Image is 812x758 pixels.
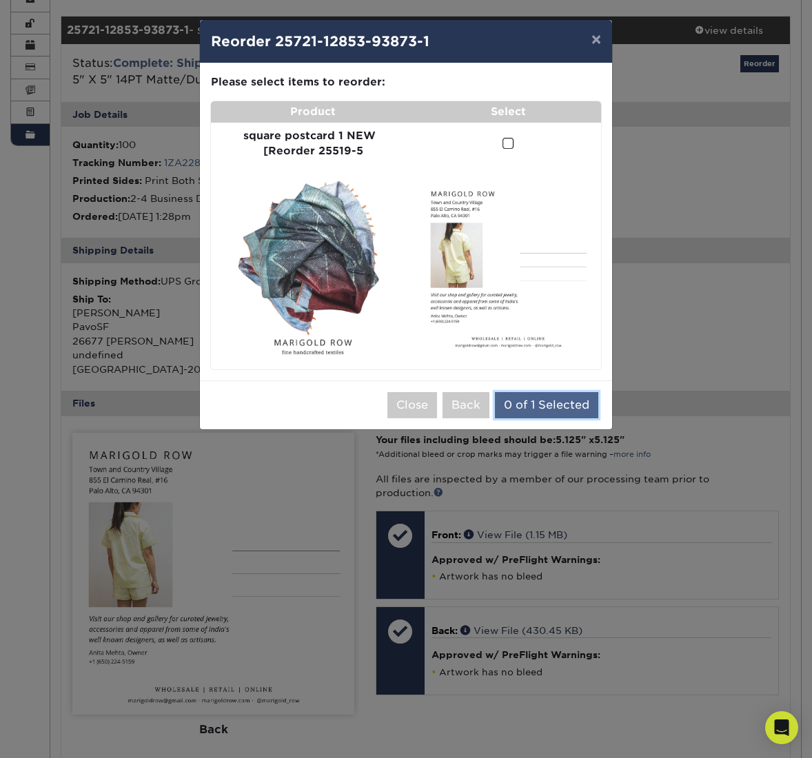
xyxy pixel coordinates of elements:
[765,711,798,744] div: Open Intercom Messenger
[443,392,489,418] button: Back
[491,105,526,118] strong: Select
[243,129,383,158] strong: square postcard 1 NEW [Reorder 25519-5
[420,180,596,355] img: primo-5975-68811910eb04e
[495,392,598,418] button: 0 of 1 Selected
[211,31,601,52] h4: Reorder 25721-12853-93873-1
[216,170,409,363] img: primo-7256-68811910e7bd7
[580,20,612,59] button: ×
[387,392,437,418] button: Close
[211,75,385,88] strong: Please select items to reorder:
[290,105,336,118] strong: Product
